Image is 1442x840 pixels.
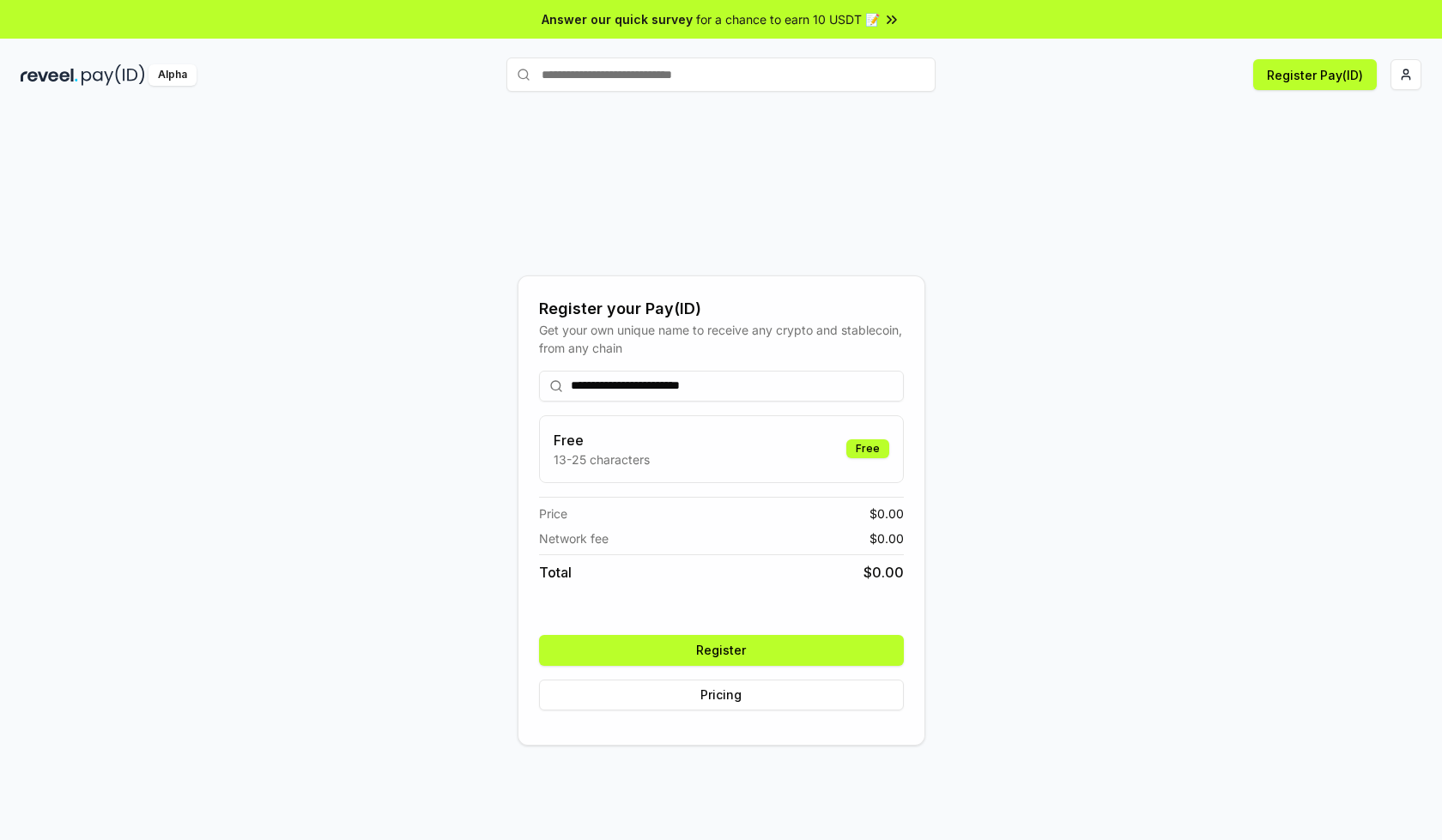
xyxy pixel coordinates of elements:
div: Alpha [148,64,197,86]
span: Price [539,505,567,523]
button: Pricing [539,680,904,710]
span: $ 0.00 [863,562,904,583]
p: 13-25 characters [554,450,650,468]
span: for a chance to earn 10 USDT 📝 [696,10,880,28]
button: Register [539,635,904,666]
h3: Free [554,430,650,450]
div: Free [846,439,889,458]
img: reveel_dark [21,64,78,86]
div: Get your own unique name to receive any crypto and stablecoin, from any chain [539,321,904,357]
button: Register Pay(ID) [1253,59,1377,90]
span: $ 0.00 [869,529,904,547]
span: Network fee [539,529,609,547]
div: Register your Pay(ID) [539,297,904,321]
span: $ 0.00 [869,505,904,523]
span: Answer our quick survey [542,10,693,28]
span: Total [539,562,572,583]
img: pay_id [82,64,145,86]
